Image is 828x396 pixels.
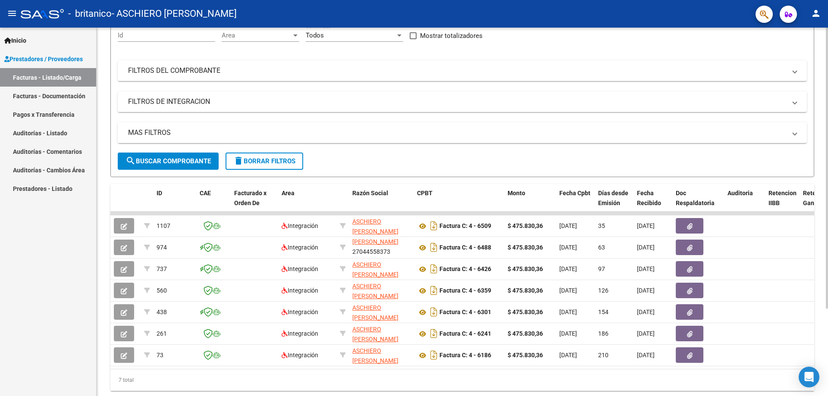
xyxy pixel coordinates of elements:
strong: $ 475.830,36 [508,222,543,229]
span: Integración [282,352,318,359]
mat-icon: person [811,8,821,19]
span: ASCHIERO [PERSON_NAME] [352,218,398,235]
datatable-header-cell: CPBT [414,184,504,222]
span: Monto [508,190,525,196]
span: 560 [157,287,167,294]
span: Razón Social [352,190,388,196]
div: 27044558373 [352,260,410,278]
span: ASCHIERO [PERSON_NAME] [352,347,398,364]
i: Descargar documento [428,348,439,362]
span: Fecha Recibido [637,190,661,206]
mat-icon: menu [7,8,17,19]
mat-expansion-panel-header: FILTROS DEL COMPROBANTE [118,60,807,81]
span: Todos [306,31,324,39]
mat-icon: delete [233,156,244,166]
div: 7 total [110,369,814,391]
datatable-header-cell: Días desde Emisión [595,184,634,222]
span: [DATE] [559,287,577,294]
span: [DATE] [637,330,655,337]
span: 1107 [157,222,170,229]
span: ASCHIERO [PERSON_NAME] [352,261,398,278]
strong: Factura C: 4 - 6488 [439,244,491,251]
span: Doc Respaldatoria [676,190,715,206]
span: Area [222,31,292,39]
span: 210 [598,352,608,359]
datatable-header-cell: Doc Respaldatoria [672,184,724,222]
span: [DATE] [559,222,577,229]
strong: Factura C: 4 - 6186 [439,352,491,359]
strong: Factura C: 4 - 6426 [439,266,491,273]
span: Auditoria [728,190,753,196]
mat-panel-title: FILTROS DEL COMPROBANTE [128,66,786,75]
span: 97 [598,265,605,272]
i: Descargar documento [428,262,439,276]
div: 27044558373 [352,303,410,321]
span: [DATE] [559,309,577,315]
span: Integración [282,265,318,272]
span: [DATE] [559,352,577,359]
strong: $ 475.830,36 [508,309,543,315]
mat-icon: search [125,156,136,166]
span: Retencion IIBB [768,190,797,206]
span: 154 [598,309,608,315]
strong: $ 475.830,36 [508,287,543,294]
div: 27044558373 [352,238,410,256]
span: CAE [200,190,211,196]
span: Mostrar totalizadores [420,31,483,41]
datatable-header-cell: Razón Social [349,184,414,222]
span: ASCHIERO [PERSON_NAME] [352,304,398,321]
span: Area [282,190,295,196]
span: Integración [282,309,318,315]
span: [DATE] [559,265,577,272]
strong: Factura C: 4 - 6509 [439,223,491,230]
span: Inicio [4,36,26,45]
span: [DATE] [637,309,655,315]
span: [DATE] [637,287,655,294]
strong: $ 475.830,36 [508,352,543,359]
mat-panel-title: MAS FILTROS [128,128,786,137]
i: Descargar documento [428,240,439,254]
span: 261 [157,330,167,337]
span: 974 [157,244,167,251]
span: ID [157,190,162,196]
span: Integración [282,222,318,229]
mat-expansion-panel-header: FILTROS DE INTEGRACION [118,91,807,112]
span: Fecha Cpbt [559,190,590,196]
div: 27044558373 [352,217,410,235]
span: 737 [157,265,167,272]
strong: Factura C: 4 - 6241 [439,331,491,337]
span: 438 [157,309,167,315]
span: Buscar Comprobante [125,157,211,165]
span: ASCHIERO [PERSON_NAME] [352,326,398,343]
mat-panel-title: FILTROS DE INTEGRACION [128,97,786,106]
strong: Factura C: 4 - 6359 [439,287,491,294]
datatable-header-cell: Retencion IIBB [765,184,800,222]
span: Días desde Emisión [598,190,628,206]
span: Prestadores / Proveedores [4,54,83,64]
datatable-header-cell: Monto [504,184,556,222]
button: Buscar Comprobante [118,153,219,170]
span: - ASCHIERO [PERSON_NAME] [112,4,237,23]
strong: $ 475.830,36 [508,330,543,337]
strong: $ 475.830,36 [508,265,543,272]
i: Descargar documento [428,305,439,319]
datatable-header-cell: CAE [196,184,231,222]
i: Descargar documento [428,219,439,233]
div: 27044558373 [352,324,410,343]
span: ASCHIERO [PERSON_NAME] [352,283,398,299]
span: 35 [598,222,605,229]
div: 27044558373 [352,281,410,299]
span: [DATE] [559,244,577,251]
span: Integración [282,330,318,337]
strong: Factura C: 4 - 6301 [439,309,491,316]
span: CPBT [417,190,433,196]
span: [DATE] [637,265,655,272]
span: 73 [157,352,163,359]
span: 126 [598,287,608,294]
i: Descargar documento [428,284,439,297]
i: Descargar documento [428,327,439,340]
strong: $ 475.830,36 [508,244,543,251]
span: Integración [282,287,318,294]
datatable-header-cell: Facturado x Orden De [231,184,278,222]
span: Borrar Filtros [233,157,295,165]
